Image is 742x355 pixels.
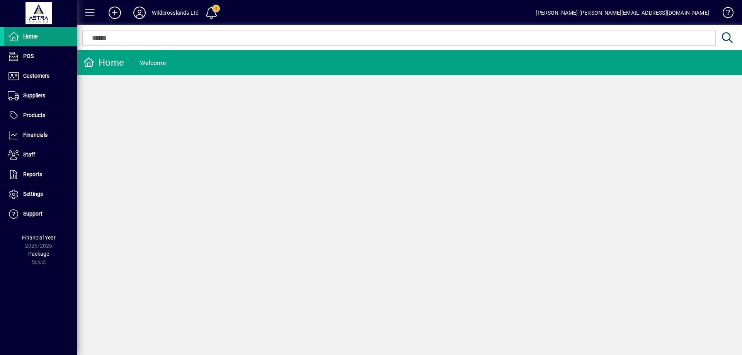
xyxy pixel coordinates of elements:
[28,251,49,257] span: Package
[23,171,42,177] span: Reports
[23,92,45,99] span: Suppliers
[4,145,77,165] a: Staff
[4,204,77,224] a: Support
[4,126,77,145] a: Financials
[23,73,49,79] span: Customers
[23,151,35,158] span: Staff
[22,234,56,241] span: Financial Year
[4,86,77,105] a: Suppliers
[23,132,48,138] span: Financials
[4,185,77,204] a: Settings
[102,6,127,20] button: Add
[23,191,43,197] span: Settings
[127,6,152,20] button: Profile
[140,57,166,69] div: Welcome
[4,47,77,66] a: POS
[23,211,43,217] span: Support
[536,7,709,19] div: [PERSON_NAME] [PERSON_NAME][EMAIL_ADDRESS][DOMAIN_NAME]
[4,165,77,184] a: Reports
[83,56,124,69] div: Home
[4,66,77,86] a: Customers
[23,53,34,59] span: POS
[23,33,37,39] span: Home
[152,7,199,19] div: Wildcrosslands Ltd
[23,112,45,118] span: Products
[4,106,77,125] a: Products
[717,2,732,27] a: Knowledge Base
